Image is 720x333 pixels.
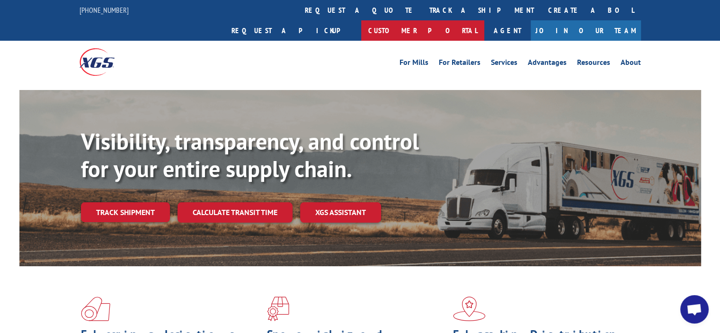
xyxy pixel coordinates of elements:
a: Calculate transit time [178,202,293,223]
a: XGS ASSISTANT [300,202,381,223]
a: Advantages [528,59,567,69]
img: xgs-icon-focused-on-flooring-red [267,297,289,321]
a: Join Our Team [531,20,641,41]
a: [PHONE_NUMBER] [80,5,129,15]
a: For Mills [400,59,428,69]
a: Services [491,59,517,69]
img: xgs-icon-flagship-distribution-model-red [453,297,486,321]
a: For Retailers [439,59,480,69]
a: Agent [484,20,531,41]
a: Customer Portal [361,20,484,41]
img: xgs-icon-total-supply-chain-intelligence-red [81,297,110,321]
a: Resources [577,59,610,69]
b: Visibility, transparency, and control for your entire supply chain. [81,126,419,183]
a: About [621,59,641,69]
a: Track shipment [81,202,170,222]
div: Open chat [680,295,709,324]
a: Request a pickup [224,20,361,41]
